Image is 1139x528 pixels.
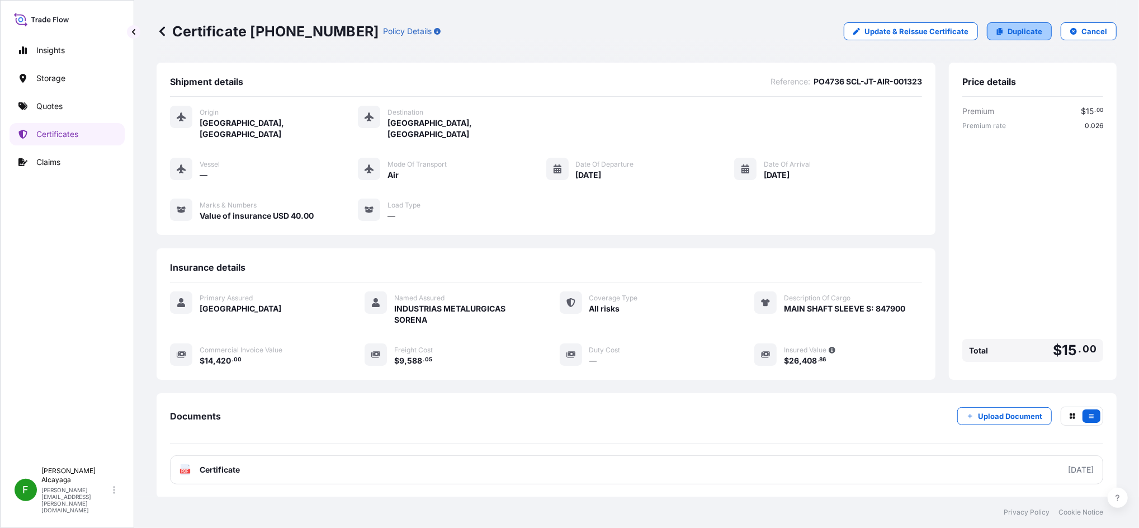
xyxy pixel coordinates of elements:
[1085,121,1103,130] span: 0.026
[1061,22,1117,40] button: Cancel
[784,346,826,355] span: Insured Value
[170,76,243,87] span: Shipment details
[200,346,282,355] span: Commercial Invoice Value
[423,358,424,362] span: .
[1086,107,1094,115] span: 15
[200,303,281,314] span: [GEOGRAPHIC_DATA]
[234,358,242,362] span: 00
[10,39,125,62] a: Insights
[962,106,994,117] span: Premium
[383,26,432,37] p: Policy Details
[1081,107,1086,115] span: $
[1058,508,1103,517] a: Cookie Notice
[407,357,422,365] span: 588
[978,411,1042,422] p: Upload Document
[589,346,621,355] span: Duty Cost
[10,151,125,173] a: Claims
[969,345,988,356] span: Total
[387,210,395,221] span: —
[36,101,63,112] p: Quotes
[41,466,111,484] p: [PERSON_NAME] Alcayaga
[394,346,433,355] span: Freight Cost
[1008,26,1042,37] p: Duplicate
[182,469,189,473] text: PDF
[799,357,802,365] span: ,
[589,294,638,303] span: Coverage Type
[23,484,29,496] span: F
[820,358,826,362] span: 86
[200,464,240,475] span: Certificate
[200,117,358,140] span: [GEOGRAPHIC_DATA], [GEOGRAPHIC_DATA]
[1062,343,1077,357] span: 15
[589,355,597,366] span: —
[200,201,257,210] span: Marks & Numbers
[1079,346,1082,352] span: .
[1053,343,1062,357] span: $
[10,95,125,117] a: Quotes
[789,357,799,365] span: 26
[864,26,968,37] p: Update & Reissue Certificate
[784,357,789,365] span: $
[205,357,213,365] span: 14
[425,358,432,362] span: 05
[200,294,253,303] span: Primary Assured
[231,358,233,362] span: .
[1081,26,1107,37] p: Cancel
[394,357,399,365] span: $
[814,76,922,87] span: PO4736 SCL-JT-AIR-001323
[387,117,546,140] span: [GEOGRAPHIC_DATA], [GEOGRAPHIC_DATA]
[200,210,314,221] span: Value of insurance USD 40.00
[399,357,404,365] span: 9
[10,123,125,145] a: Certificates
[962,121,1006,130] span: Premium rate
[387,169,399,181] span: Air
[764,169,790,181] span: [DATE]
[404,357,407,365] span: ,
[387,201,420,210] span: Load Type
[1097,109,1103,112] span: 00
[764,160,811,169] span: Date of Arrival
[576,160,634,169] span: Date of Departure
[784,303,905,314] span: MAIN SHAFT SLEEVE S: 847900
[1083,346,1097,352] span: 00
[200,108,219,117] span: Origin
[1068,464,1094,475] div: [DATE]
[200,160,220,169] span: Vessel
[200,357,205,365] span: $
[216,357,231,365] span: 420
[213,357,216,365] span: ,
[962,76,1016,87] span: Price details
[157,22,379,40] p: Certificate [PHONE_NUMBER]
[1094,109,1096,112] span: .
[817,358,819,362] span: .
[771,76,810,87] span: Reference :
[387,108,423,117] span: Destination
[802,357,817,365] span: 408
[10,67,125,89] a: Storage
[170,411,221,422] span: Documents
[394,294,445,303] span: Named Assured
[589,303,620,314] span: All risks
[170,262,245,273] span: Insurance details
[41,487,111,513] p: [PERSON_NAME][EMAIL_ADDRESS][PERSON_NAME][DOMAIN_NAME]
[784,294,850,303] span: Description Of Cargo
[36,129,78,140] p: Certificates
[1004,508,1050,517] a: Privacy Policy
[36,73,65,84] p: Storage
[200,169,207,181] span: —
[170,455,1103,484] a: PDFCertificate[DATE]
[387,160,447,169] span: Mode of Transport
[394,303,532,326] span: INDUSTRIAS METALURGICAS SORENA
[844,22,978,40] a: Update & Reissue Certificate
[36,157,60,168] p: Claims
[987,22,1052,40] a: Duplicate
[957,407,1052,425] button: Upload Document
[576,169,602,181] span: [DATE]
[36,45,65,56] p: Insights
